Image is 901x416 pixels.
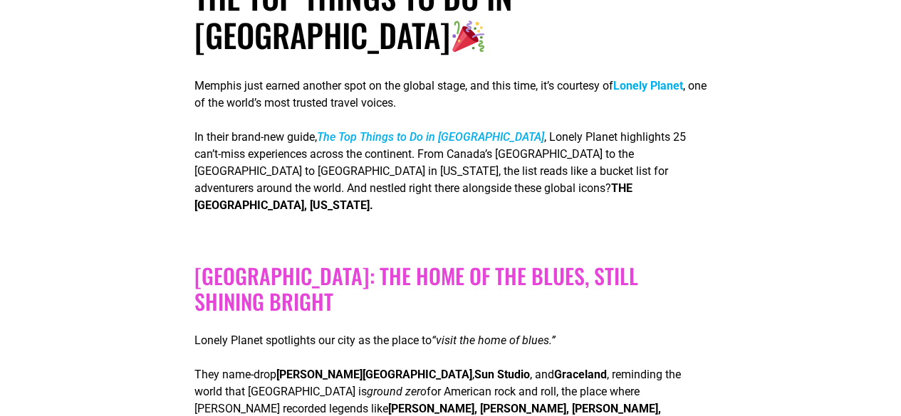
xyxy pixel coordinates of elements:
[194,263,707,314] h2: [GEOGRAPHIC_DATA]: The Home of the Blues, Still Shining Bright
[194,129,707,214] p: In their brand-new guide, , Lonely Planet highlights 25 can’t-miss experiences across the contine...
[194,198,373,212] strong: [GEOGRAPHIC_DATA], [US_STATE].
[613,79,683,92] a: Lonely Planet
[194,332,707,349] p: Lonely Planet spotlights our city as the place to
[276,368,472,381] strong: [PERSON_NAME][GEOGRAPHIC_DATA]
[367,385,427,398] em: ground zero
[554,368,607,381] strong: Graceland
[611,181,632,195] strong: THE
[452,20,484,52] img: 🎉
[194,78,707,112] p: Memphis just earned another spot on the global stage, and this time, it’s courtesy of , one of th...
[474,368,530,381] strong: Sun Studio
[432,334,556,347] em: “visit the home of blues.”
[317,130,544,144] a: The Top Things to Do in [GEOGRAPHIC_DATA]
